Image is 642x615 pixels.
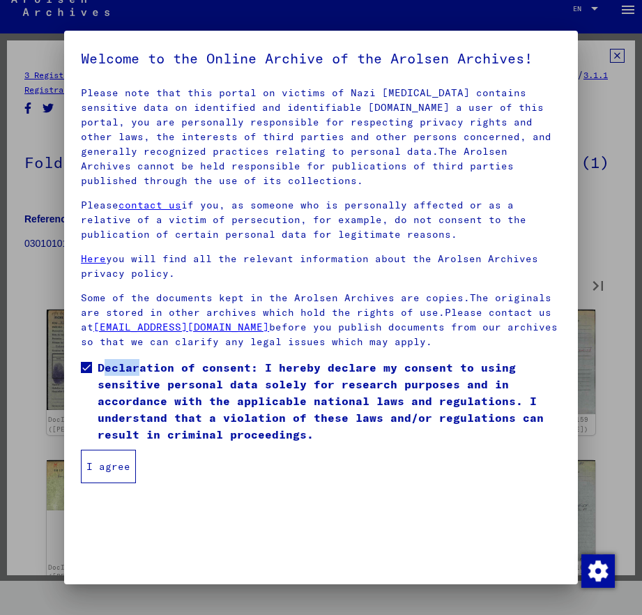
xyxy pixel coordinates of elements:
[119,199,181,211] a: contact us
[81,252,561,281] p: you will find all the relevant information about the Arolsen Archives privacy policy.
[98,359,561,443] span: Declaration of consent: I hereby declare my consent to using sensitive personal data solely for r...
[81,291,561,349] p: Some of the documents kept in the Arolsen Archives are copies.The originals are stored in other a...
[81,252,106,265] a: Here
[93,321,269,333] a: [EMAIL_ADDRESS][DOMAIN_NAME]
[81,198,561,242] p: Please if you, as someone who is personally affected or as a relative of a victim of persecution,...
[581,554,615,588] img: Change consent
[81,86,561,188] p: Please note that this portal on victims of Nazi [MEDICAL_DATA] contains sensitive data on identif...
[81,450,136,483] button: I agree
[81,47,561,70] h5: Welcome to the Online Archive of the Arolsen Archives!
